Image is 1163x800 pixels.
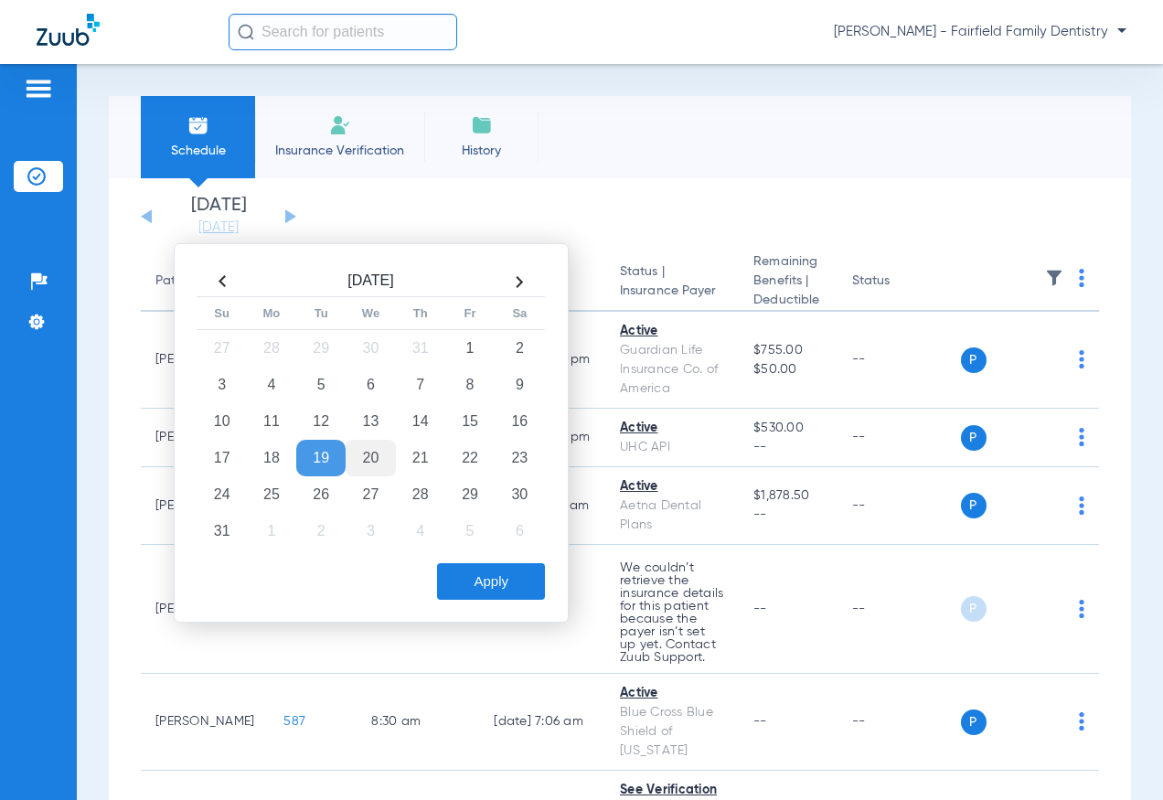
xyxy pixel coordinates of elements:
[620,322,724,341] div: Active
[155,272,254,291] div: Patient Name
[164,197,273,237] li: [DATE]
[838,252,961,312] th: Status
[753,506,822,525] span: --
[961,347,987,373] span: P
[620,282,724,301] span: Insurance Payer
[37,14,100,46] img: Zuub Logo
[247,267,495,297] th: [DATE]
[620,703,724,761] div: Blue Cross Blue Shield of [US_STATE]
[1079,428,1084,446] img: group-dot-blue.svg
[753,486,822,506] span: $1,878.50
[1079,496,1084,515] img: group-dot-blue.svg
[739,252,837,312] th: Remaining Benefits |
[838,545,961,674] td: --
[283,715,305,728] span: 587
[753,438,822,457] span: --
[357,674,479,771] td: 8:30 AM
[961,493,987,518] span: P
[1079,269,1084,287] img: group-dot-blue.svg
[1045,269,1063,287] img: filter.svg
[620,419,724,438] div: Active
[753,419,822,438] span: $530.00
[961,596,987,622] span: P
[24,78,53,100] img: hamburger-icon
[1079,600,1084,618] img: group-dot-blue.svg
[834,23,1126,41] span: [PERSON_NAME] - Fairfield Family Dentistry
[187,114,209,136] img: Schedule
[753,603,767,615] span: --
[753,360,822,379] span: $50.00
[605,252,739,312] th: Status |
[269,142,411,160] span: Insurance Verification
[164,219,273,237] a: [DATE]
[838,409,961,467] td: --
[437,563,545,600] button: Apply
[155,142,241,160] span: Schedule
[620,496,724,535] div: Aetna Dental Plans
[155,272,236,291] div: Patient Name
[438,142,525,160] span: History
[753,715,767,728] span: --
[620,781,724,800] div: See Verification
[620,561,724,664] p: We couldn’t retrieve the insurance details for this patient because the payer isn’t set up yet. C...
[838,467,961,545] td: --
[329,114,351,136] img: Manual Insurance Verification
[471,114,493,136] img: History
[141,674,269,771] td: [PERSON_NAME]
[753,291,822,310] span: Deductible
[1072,712,1163,800] iframe: Chat Widget
[838,312,961,409] td: --
[961,709,987,735] span: P
[961,425,987,451] span: P
[620,438,724,457] div: UHC API
[229,14,457,50] input: Search for patients
[1079,350,1084,368] img: group-dot-blue.svg
[620,477,724,496] div: Active
[620,684,724,703] div: Active
[620,341,724,399] div: Guardian Life Insurance Co. of America
[238,24,254,40] img: Search Icon
[479,674,605,771] td: [DATE] 7:06 AM
[838,674,961,771] td: --
[753,341,822,360] span: $755.00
